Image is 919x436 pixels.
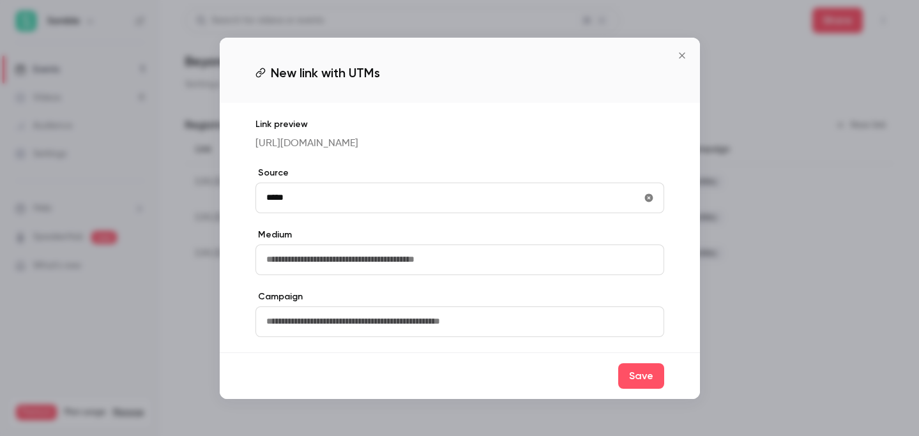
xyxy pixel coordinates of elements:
button: utmSource [639,188,659,208]
button: Save [618,363,664,389]
p: Link preview [255,118,664,131]
button: Close [669,43,695,68]
label: Medium [255,229,664,241]
label: Campaign [255,290,664,303]
label: Source [255,167,664,179]
span: New link with UTMs [271,63,380,82]
p: [URL][DOMAIN_NAME] [255,136,664,151]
